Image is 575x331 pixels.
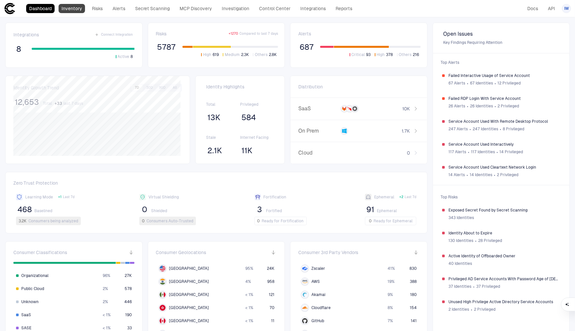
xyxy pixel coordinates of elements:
button: Active8 [114,54,134,60]
span: Akamai [311,292,325,297]
span: 2 Identities [449,307,469,312]
span: < 1 % [103,325,111,331]
span: 13K [207,113,220,122]
span: 141 [411,318,417,323]
span: Distribution [298,84,323,90]
span: Zscaler [311,266,325,271]
button: 584 [240,112,257,123]
span: Virtual Shielding [148,194,179,200]
span: Connect Integration [101,32,133,37]
span: 247 Identities [473,126,498,132]
a: Dashboard [26,4,55,13]
span: Active [118,54,130,59]
span: 70 [269,305,274,310]
span: 2 % [103,286,108,291]
span: 0 [369,218,372,224]
button: 90D [156,85,168,91]
span: Last 7d [63,195,75,199]
span: SaaS [21,312,31,318]
button: Medium2.3K [221,52,250,58]
a: Inventory [59,4,85,13]
span: Learning Mode [25,194,53,200]
span: 11 [271,318,274,323]
span: Service Account Used Cleartext Network Login [449,165,561,170]
span: Ready for Fortification [262,218,304,224]
span: IW [564,6,569,11]
button: Critical93 [348,52,372,58]
span: 67 Identities [470,81,493,86]
a: Alerts [110,4,128,13]
button: High619 [200,52,220,58]
span: Zero Trust Protection [13,180,419,189]
div: AWS [302,279,307,284]
span: Consumer Geolocations [156,249,206,255]
span: 4 % [245,279,251,284]
span: 96 % [103,273,110,278]
div: GitHub [302,318,307,323]
img: CA [160,318,166,324]
span: Top Alerts [437,56,566,69]
span: 14 Identities [470,172,492,177]
span: Unknown [21,299,39,304]
span: 7 % [388,318,393,323]
img: MX [160,292,166,298]
img: IN [160,279,166,285]
span: 2 Privileged [474,307,496,312]
span: Cloud [298,150,338,156]
span: 19 % [388,279,394,284]
span: [GEOGRAPHIC_DATA] [169,292,209,297]
button: 7D [131,85,143,91]
span: High [203,52,211,57]
span: 0 [407,150,410,156]
button: 2.1K [206,145,223,156]
span: < 1 % [245,292,253,297]
a: MCP Discovery [177,4,215,13]
span: 578 [125,286,132,291]
span: ∙ [494,170,496,180]
a: Docs [524,4,541,13]
span: Risks [156,31,167,37]
span: 2 Privileged [498,103,519,109]
span: Compared to last 7 days [239,31,278,36]
span: + 2 [399,195,403,199]
a: Integrations [297,4,329,13]
span: 2.3K [241,52,249,57]
span: Stale [206,135,240,140]
span: 33 [127,325,132,331]
span: 28 Privileged [478,238,502,243]
button: 5787 [156,42,177,52]
span: Last 7d [405,195,416,199]
span: 584 [241,113,256,122]
span: Consumer Classifications [13,249,67,255]
span: [GEOGRAPHIC_DATA] [169,305,209,310]
span: ∙ [467,101,469,111]
button: 0 [139,204,150,215]
div: Cloudflare [302,305,307,310]
span: < 1 % [245,305,253,310]
span: Integrations [13,32,39,38]
span: 1.7K [402,128,410,134]
span: 619 [213,52,219,57]
span: 10K [402,106,410,112]
span: GitHub [311,318,324,323]
span: Medium [225,52,240,57]
span: Exposed Secret Found by Secret Scanning [449,208,561,213]
span: 95 % [245,266,253,271]
button: 0Ready for Ephemeral [365,217,416,225]
span: + 1 [58,195,61,199]
span: + 33 [55,101,62,106]
span: ∙ [469,124,472,134]
span: Identity Highlights [206,84,274,90]
span: 0 [142,205,147,214]
span: Failed Interactive Usage of Service Account [449,73,561,78]
button: All [169,85,181,91]
span: Shielded [151,208,167,213]
button: 3 [254,204,265,215]
div: Akamai [302,292,307,297]
span: 12 Privileged [498,81,521,86]
span: 0 [257,218,260,224]
span: Service Account Used With Remote Desktop Protocol [449,119,561,124]
span: Fortified [266,208,282,213]
span: 190 [125,312,132,318]
span: 14 Privileged [500,149,523,155]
